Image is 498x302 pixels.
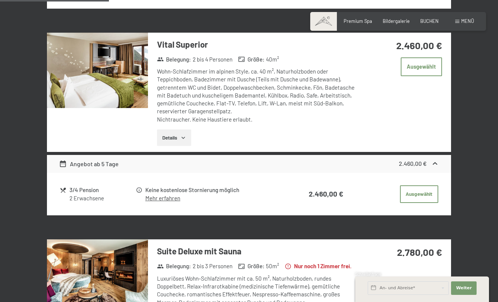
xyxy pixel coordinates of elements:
div: 3/4 Pension [69,186,135,194]
strong: Größe : [238,56,264,63]
button: Ausgewählt [400,185,438,203]
button: Ausgewählt [401,57,442,76]
div: 2 Erwachsene [69,194,135,202]
h3: Suite Deluxe mit Sauna [157,245,360,257]
a: BUCHEN [420,18,439,24]
div: Angebot ab 5 Tage [59,159,119,168]
span: Weiter [456,285,472,291]
strong: Nur noch 1 Zimmer frei. [285,262,352,270]
strong: 2.460,00 € [399,160,427,167]
button: Weiter [451,281,477,295]
div: Keine kostenlose Stornierung möglich [145,186,286,194]
a: Mehr erfahren [145,195,180,201]
img: mss_renderimg.php [47,33,148,108]
strong: 2.780,00 € [397,246,442,258]
span: Menü [461,18,474,24]
span: 2 bis 3 Personen [193,262,232,270]
strong: Größe : [238,262,264,270]
span: Schnellanfrage [355,272,381,276]
strong: Belegung : [157,56,191,63]
strong: 2.460,00 € [396,39,442,51]
div: Angebot ab 5 Tage2.460,00 € [47,155,451,173]
a: Bildergalerie [383,18,410,24]
span: 50 m² [266,262,279,270]
button: Details [157,129,191,146]
h3: Vital Superior [157,39,360,50]
div: Wohn-Schlafzimmer im alpinen Style, ca. 40 m², Naturholzboden oder Teppichboden, Badezimmer mit D... [157,68,360,123]
a: Premium Spa [344,18,372,24]
span: 2 bis 4 Personen [193,56,232,63]
strong: Belegung : [157,262,191,270]
strong: 2.460,00 € [309,189,343,198]
span: 40 m² [266,56,279,63]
